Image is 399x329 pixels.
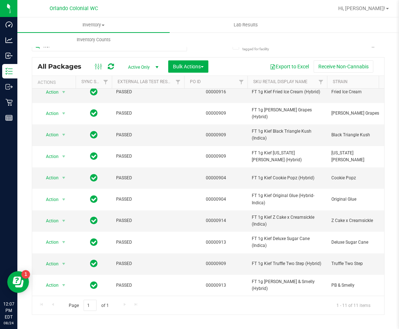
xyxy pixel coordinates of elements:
span: Cookie Popz [331,175,386,181]
span: Action [39,280,59,290]
inline-svg: Inbound [5,52,13,59]
inline-svg: Reports [5,114,13,121]
p: 12:07 PM EDT [3,301,14,320]
a: Filter [315,76,327,88]
span: All Packages [38,63,89,70]
button: Bulk Actions [168,60,208,73]
span: FT 1g Kief Cookie Popz (Hybrid) [252,175,323,181]
span: PASSED [116,132,180,138]
button: Export to Excel [265,60,314,73]
inline-svg: Dashboard [5,21,13,28]
span: FT 1g Kief Original Glue (Hybrid-Indica) [252,192,323,206]
a: 00000909 [206,261,226,266]
span: select [59,151,68,162]
span: Deluxe Sugar Cane [331,239,386,246]
a: Filter [378,76,390,88]
span: In Sync [90,194,98,204]
a: 00000914 [206,218,226,223]
a: SKU Retail Display Name [253,79,307,84]
a: PO ID [190,79,201,84]
span: Action [39,216,59,226]
span: In Sync [90,258,98,269]
span: [US_STATE][PERSON_NAME] [331,150,386,163]
span: Action [39,237,59,247]
span: select [59,216,68,226]
span: select [59,87,68,97]
p: 08/24 [3,320,14,326]
a: 00000909 [206,154,226,159]
span: PASSED [116,89,180,95]
span: In Sync [90,237,98,247]
span: PASSED [116,153,180,160]
a: Inventory Counts [17,32,170,47]
inline-svg: Outbound [5,83,13,90]
span: Orlando Colonial WC [50,5,98,12]
span: Action [39,151,59,162]
span: [PERSON_NAME] Grapes [331,110,386,117]
a: 00000909 [206,132,226,137]
span: FT 1g [PERSON_NAME] Grapes (Hybrid) [252,107,323,120]
span: Action [39,87,59,97]
span: select [59,237,68,247]
span: Bulk Actions [173,64,204,69]
span: select [59,173,68,183]
span: Action [39,130,59,140]
a: 00000916 [206,89,226,94]
iframe: Resource center unread badge [21,270,30,279]
span: PASSED [116,260,180,267]
span: Lab Results [224,22,268,28]
a: Filter [172,76,184,88]
span: Action [39,195,59,205]
span: Inventory Counts [67,37,120,43]
inline-svg: Inventory [5,68,13,75]
span: FT 1g Kief Fried Ice Cream (Hybrid) [252,89,323,95]
span: 1 - 11 of 11 items [331,300,376,311]
span: Hi, [PERSON_NAME]! [338,5,385,11]
button: Receive Non-Cannabis [314,60,373,73]
span: In Sync [90,87,98,97]
span: Z Cake x Creamsickle [331,217,386,224]
span: Original Glue [331,196,386,203]
span: In Sync [90,130,98,140]
span: Fried Ice Cream [331,89,386,95]
inline-svg: Analytics [5,37,13,44]
span: select [59,280,68,290]
a: 00000913 [206,283,226,288]
span: PASSED [116,196,180,203]
a: Sync Status [81,79,109,84]
div: Actions [38,80,73,85]
span: Page of 1 [63,300,115,311]
span: PASSED [116,239,180,246]
span: select [59,259,68,269]
span: select [59,130,68,140]
span: FT 1g Kief Deluxe Sugar Cane (Indica) [252,235,323,249]
a: Inventory [17,17,170,33]
span: In Sync [90,151,98,161]
span: In Sync [90,108,98,118]
a: Filter [235,76,247,88]
a: External Lab Test Result [118,79,174,84]
span: Truffle Two Step [331,260,386,267]
a: 00000904 [206,175,226,180]
span: FT 1g Kief Black Triangle Kush (Indica) [252,128,323,142]
iframe: Resource center [7,271,29,293]
input: 1 [84,300,97,311]
inline-svg: Retail [5,99,13,106]
span: PASSED [116,217,180,224]
a: Lab Results [170,17,322,33]
a: 00000909 [206,111,226,116]
span: PASSED [116,282,180,289]
span: Action [39,259,59,269]
span: FT 1g [PERSON_NAME] & Smelly (Hybrid) [252,278,323,292]
span: PASSED [116,175,180,181]
span: select [59,195,68,205]
span: Action [39,108,59,119]
span: select [59,108,68,119]
span: PB & Smelly [331,282,386,289]
span: In Sync [90,215,98,226]
span: In Sync [90,280,98,290]
span: Black Triangle Kush [331,132,386,138]
a: 00000913 [206,240,226,245]
span: FT 1g Kief Truffle Two Step (Hybrid) [252,260,323,267]
a: Strain [333,79,348,84]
